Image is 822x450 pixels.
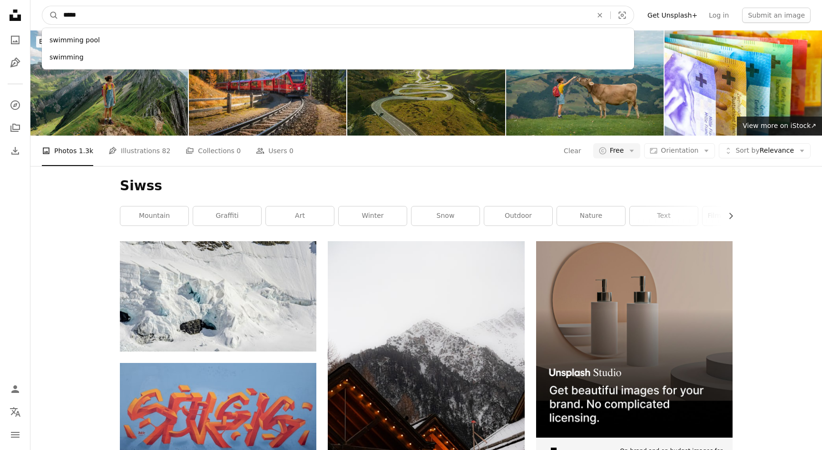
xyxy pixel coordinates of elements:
[339,206,407,225] a: winter
[536,241,733,438] img: file-1715714113747-b8b0561c490eimage
[42,49,634,66] div: swimming
[610,146,624,156] span: Free
[6,30,25,49] a: Photos
[722,206,733,225] button: scroll list to the right
[665,30,822,136] img: Switzerland money, Swiss francs all banknotes, Finance business concept
[563,143,582,158] button: Clear
[6,53,25,72] a: Illustrations
[743,122,816,129] span: View more on iStock ↗
[189,30,346,136] img: Red modern electric train traveling along a railway, winding through a stunning high mountains wi...
[30,30,228,53] a: Browse premium images on iStock|20% off at iStock↗
[6,118,25,137] a: Collections
[289,146,294,156] span: 0
[735,146,794,156] span: Relevance
[328,368,524,376] a: A snow covered mountain is behind a row of houses
[236,146,241,156] span: 0
[39,38,219,45] span: 20% off at iStock ↗
[120,241,316,352] img: snowcap mountain at daytime
[589,6,610,24] button: Clear
[39,38,157,45] span: Browse premium images on iStock |
[506,30,664,136] img: Woman encountering the cow on the hiking path in Swiss Alps
[703,206,771,225] a: film photography
[6,6,25,27] a: Home — Unsplash
[6,402,25,421] button: Language
[30,30,188,136] img: Woman hiking in Swiss Alps in Appenzell
[611,6,634,24] button: Visual search
[411,206,479,225] a: snow
[642,8,703,23] a: Get Unsplash+
[661,147,698,154] span: Orientation
[120,424,316,432] a: text
[162,146,171,156] span: 82
[644,143,715,158] button: Orientation
[120,177,733,195] h1: Siwss
[557,206,625,225] a: nature
[256,136,294,166] a: Users 0
[193,206,261,225] a: graffiti
[266,206,334,225] a: art
[42,6,634,25] form: Find visuals sitewide
[630,206,698,225] a: text
[742,8,811,23] button: Submit an image
[737,117,822,136] a: View more on iStock↗
[6,425,25,444] button: Menu
[42,32,634,49] div: swimming pool
[703,8,734,23] a: Log in
[6,96,25,115] a: Explore
[347,30,505,136] img: Aerial view of serpentine road in Swiss Alps in autumn
[120,292,316,300] a: snowcap mountain at daytime
[593,143,641,158] button: Free
[108,136,170,166] a: Illustrations 82
[735,147,759,154] span: Sort by
[186,136,241,166] a: Collections 0
[120,206,188,225] a: mountain
[719,143,811,158] button: Sort byRelevance
[6,141,25,160] a: Download History
[6,380,25,399] a: Log in / Sign up
[484,206,552,225] a: outdoor
[42,6,59,24] button: Search Unsplash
